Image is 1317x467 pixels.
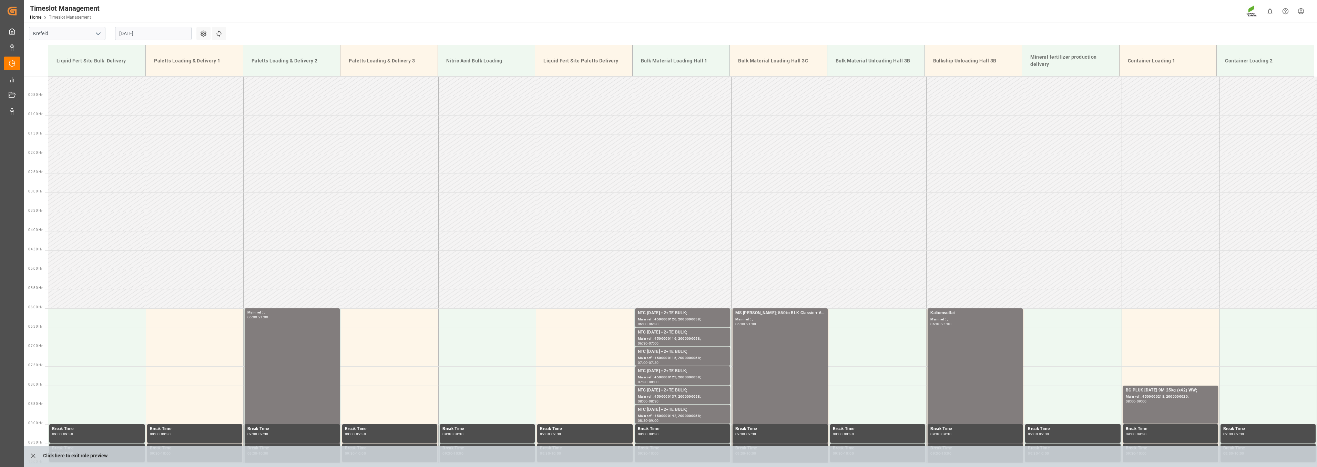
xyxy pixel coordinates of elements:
div: - [1135,400,1136,403]
div: Main ref : , [247,310,337,316]
div: Break Time [1126,445,1215,452]
div: Break Time [1223,426,1313,433]
div: 06:00 [638,322,648,326]
div: Main ref : 4500000115, 2000000058; [638,355,727,361]
div: NTC [DATE] +2+TE BULK; [638,406,727,413]
span: 03:30 Hr [28,209,42,212]
span: 00:30 Hr [28,93,42,97]
div: 09:00 [1223,433,1233,436]
div: NTC [DATE] +2+TE BULK; [638,310,727,317]
div: - [62,433,63,436]
span: 05:00 Hr [28,267,42,270]
div: 09:30 [1234,433,1244,436]
div: Break Time [52,445,142,452]
div: 09:30 [649,433,659,436]
div: - [1135,433,1136,436]
div: 09:30 [551,433,561,436]
div: Paletts Loading & Delivery 2 [249,54,335,67]
div: Break Time [930,445,1020,452]
div: - [550,433,551,436]
div: 08:00 [1126,400,1136,403]
div: 09:00 [442,433,452,436]
div: Main ref : 4500000123, 2000000058; [638,375,727,380]
div: Main ref : 4500000116, 2000000058; [638,336,727,342]
div: Break Time [833,445,922,452]
div: 21:00 [258,316,268,319]
div: - [1038,433,1039,436]
div: Break Time [735,445,825,452]
div: - [647,400,649,403]
div: - [745,433,746,436]
div: 09:30 [161,433,171,436]
div: Break Time [540,445,630,452]
div: Liquid Fert Site Paletts Delivery [541,54,627,67]
div: - [843,433,844,436]
div: 07:00 [638,361,648,364]
div: Break Time [150,445,239,452]
a: Home [30,15,41,20]
div: Break Time [1028,445,1117,452]
span: 08:30 Hr [28,402,42,406]
div: Break Time [247,445,337,452]
div: Main ref : 4500000218, 2000000020; [1126,394,1215,400]
div: 07:30 [649,361,659,364]
div: 08:00 [649,380,659,384]
div: 09:30 [258,433,268,436]
span: 01:00 Hr [28,112,42,116]
input: DD.MM.YYYY [115,27,192,40]
div: 09:30 [1137,433,1147,436]
div: Break Time [345,426,435,433]
div: 09:00 [638,433,648,436]
div: 06:00 [247,316,257,319]
div: Paletts Loading & Delivery 1 [151,54,237,67]
div: Bulk Material Unloading Hall 3B [833,54,919,67]
div: - [940,433,941,436]
span: 05:30 Hr [28,286,42,290]
div: - [452,433,453,436]
img: Screenshot%202023-09-29%20at%2010.02.21.png_1712312052.png [1246,5,1257,17]
div: 08:00 [638,400,648,403]
div: - [745,322,746,326]
div: Paletts Loading & Delivery 3 [346,54,432,67]
div: - [257,316,258,319]
span: 03:00 Hr [28,189,42,193]
div: 08:30 [649,400,659,403]
div: Break Time [345,445,435,452]
div: 09:00 [930,433,940,436]
div: 08:30 [638,419,648,422]
div: 09:00 [649,419,659,422]
p: Click here to exit role preview. [43,449,109,462]
span: 02:30 Hr [28,170,42,174]
div: 06:30 [638,342,648,345]
div: Break Time [442,426,532,433]
input: Type to search/select [29,27,105,40]
div: - [647,322,649,326]
div: Break Time [638,426,727,433]
div: Main ref : , [930,317,1020,322]
div: Main ref : 4500000137, 2000000058; [638,394,727,400]
div: 06:00 [930,322,940,326]
div: Nitric Acid Bulk Loading [443,54,530,67]
div: 09:30 [1039,433,1049,436]
span: 08:00 Hr [28,382,42,386]
div: Bulk Material Loading Hall 3C [735,54,821,67]
div: 09:00 [540,433,550,436]
div: 09:30 [746,433,756,436]
div: Main ref : , [735,317,825,322]
div: BC PLUS [DATE] 9M 25kg (x42) WW; [1126,387,1215,394]
div: MS [PERSON_NAME]; 550to BLK Classic + 600 BLK Suprem [735,310,825,317]
div: 09:30 [356,433,366,436]
div: 21:00 [941,322,951,326]
div: 06:30 [649,322,659,326]
span: 01:30 Hr [28,131,42,135]
div: - [355,433,356,436]
div: Break Time [1028,426,1117,433]
div: Break Time [638,445,727,452]
div: 07:00 [649,342,659,345]
div: - [647,380,649,384]
div: Container Loading 1 [1125,54,1211,67]
div: 09:30 [453,433,463,436]
div: - [940,322,941,326]
div: Bulkship Unloading Hall 3B [930,54,1017,67]
div: 09:30 [844,433,854,436]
